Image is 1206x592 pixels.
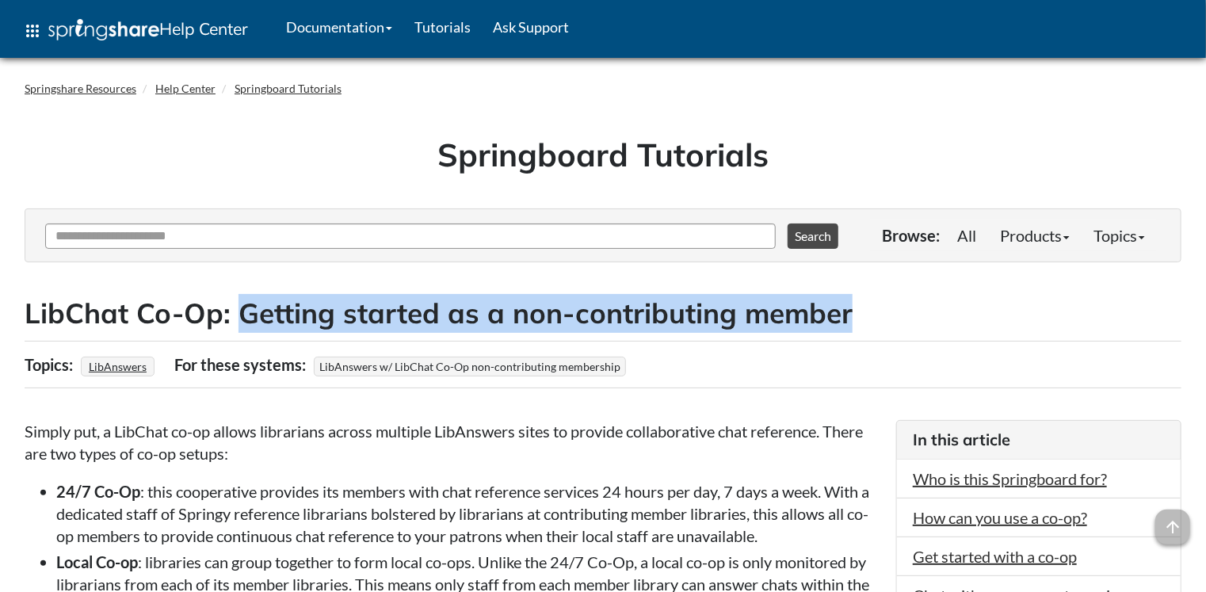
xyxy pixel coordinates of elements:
[403,7,482,47] a: Tutorials
[275,7,403,47] a: Documentation
[36,132,1170,177] h1: Springboard Tutorials
[25,420,880,464] p: Simply put, a LibChat co-op allows librarians across multiple LibAnswers sites to provide collabo...
[25,349,77,380] div: Topics:
[913,469,1107,488] a: Who is this Springboard for?
[12,7,259,55] a: apps Help Center
[56,552,138,571] strong: Local Co-op
[25,82,136,95] a: Springshare Resources
[945,220,988,251] a: All
[56,480,880,547] li: : this cooperative provides its members with chat reference services 24 hours per day, 7 days a w...
[988,220,1082,251] a: Products
[788,223,838,249] button: Search
[48,19,159,40] img: Springshare
[913,429,1165,451] h3: In this article
[174,349,310,380] div: For these systems:
[25,294,1181,333] h2: LibChat Co-Op: Getting started as a non-contributing member
[155,82,216,95] a: Help Center
[913,547,1077,566] a: Get started with a co-op
[314,357,626,376] span: LibAnswers w/ LibChat Co-Op non-contributing membership
[23,21,42,40] span: apps
[482,7,580,47] a: Ask Support
[56,482,140,501] strong: 24/7 Co-Op
[159,18,248,39] span: Help Center
[913,508,1087,527] a: How can you use a co-op?
[882,224,940,246] p: Browse:
[86,355,149,378] a: LibAnswers
[1082,220,1157,251] a: Topics
[235,82,342,95] a: Springboard Tutorials
[1155,510,1190,544] span: arrow_upward
[1155,511,1190,530] a: arrow_upward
